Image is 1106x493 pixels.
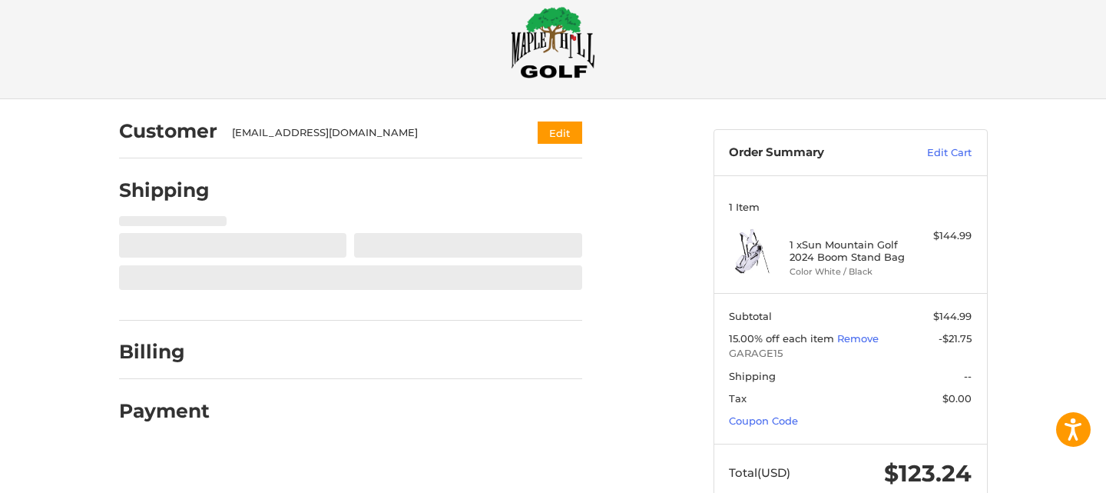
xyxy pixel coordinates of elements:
[729,332,837,345] span: 15.00% off each item
[729,465,790,480] span: Total (USD)
[894,145,972,161] a: Edit Cart
[942,392,972,405] span: $0.00
[729,415,798,427] a: Coupon Code
[232,125,508,141] div: [EMAIL_ADDRESS][DOMAIN_NAME]
[538,122,582,144] button: Edit
[729,145,894,161] h3: Order Summary
[939,332,972,345] span: -$21.75
[729,370,776,382] span: Shipping
[729,346,972,361] span: GARAGE15
[790,238,907,264] h4: 1 x Sun Mountain Golf 2024 Boom Stand Bag
[790,265,907,278] li: Color White / Black
[729,201,972,213] h3: 1 Item
[911,228,972,244] div: $144.99
[119,340,209,364] h2: Billing
[119,178,210,202] h2: Shipping
[884,459,972,488] span: $123.24
[837,332,879,345] a: Remove
[933,310,972,322] span: $144.99
[964,370,972,382] span: --
[729,392,747,405] span: Tax
[511,6,595,78] img: Maple Hill Golf
[119,119,217,143] h2: Customer
[729,310,772,322] span: Subtotal
[119,399,210,423] h2: Payment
